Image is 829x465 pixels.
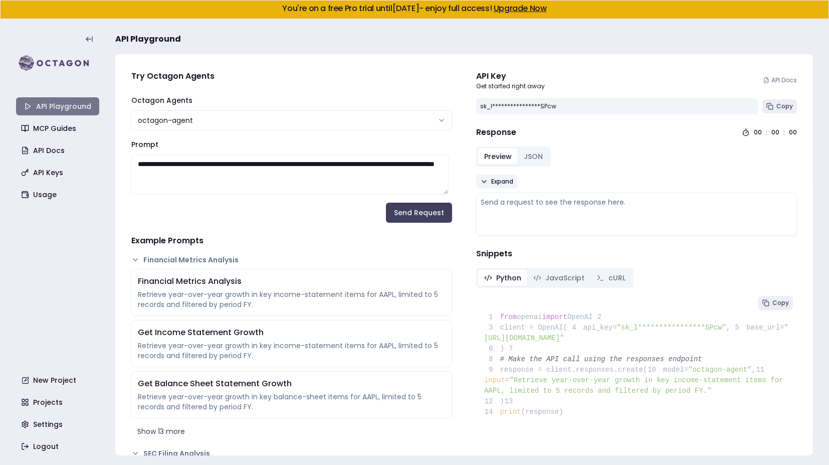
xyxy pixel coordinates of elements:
[688,366,751,374] span: "octagon-agent"
[746,324,784,332] span: base_url=
[138,378,446,390] div: Get Balance Sheet Statement Growth
[17,437,100,455] a: Logout
[517,313,542,321] span: openai
[542,313,567,321] span: import
[758,296,793,310] button: Copy
[567,323,583,333] span: 4
[16,97,99,115] a: API Playground
[484,323,500,333] span: 3
[476,70,545,82] div: API Key
[505,376,509,384] span: =
[17,164,100,182] a: API Keys
[484,345,504,353] span: )
[518,148,549,165] button: JSON
[663,366,688,374] span: model=
[131,448,452,458] button: SEC Filing Analysis
[491,178,513,186] span: Expand
[484,312,500,323] span: 1
[17,415,100,433] a: Settings
[131,422,452,440] button: Show 13 more
[730,323,746,333] span: 5
[504,396,520,407] span: 13
[476,175,517,189] button: Expand
[484,344,500,354] span: 6
[131,70,452,82] h4: Try Octagon Agents
[521,408,563,416] span: (response)
[754,128,762,136] div: 00
[138,392,446,412] div: Retrieve year-over-year growth in key balance-sheet items for AAPL, limited to 5 records and filt...
[484,366,648,374] span: response = client.responses.create(
[583,324,616,332] span: api_key=
[476,82,545,90] p: Get started right away
[478,148,518,165] button: Preview
[771,128,779,136] div: 00
[138,327,446,339] div: Get Income Statement Growth
[484,365,500,375] span: 9
[789,128,797,136] div: 00
[131,255,452,265] button: Financial Metrics Analysis
[504,344,520,354] span: 7
[592,312,608,323] span: 2
[17,371,100,389] a: New Project
[386,203,452,223] button: Send Request
[752,366,756,374] span: ,
[481,197,792,207] div: Send a request to see the response here.
[494,3,547,14] a: Upgrade Now
[138,289,446,309] div: Retrieve year-over-year growth in key income-statement items for AAPL, limited to 5 records and f...
[500,313,517,321] span: from
[484,354,500,365] span: 8
[131,95,192,105] label: Octagon Agents
[484,376,505,384] span: input
[476,126,516,138] h4: Response
[545,273,584,283] span: JavaScript
[131,235,452,247] h4: Example Prompts
[763,76,797,84] a: API Docs
[484,376,787,395] span: "Retrieve year-over-year growth in key income-statement items for AAPL, limited to 5 records and ...
[772,299,789,307] span: Copy
[131,139,158,149] label: Prompt
[484,324,567,332] span: client = OpenAI(
[138,275,446,287] div: Financial Metrics Analysis
[567,313,592,321] span: OpenAI
[766,128,767,136] div: :
[138,341,446,361] div: Retrieve year-over-year growth in key income-statement items for AAPL, limited to 5 records and f...
[783,128,785,136] div: :
[17,393,100,411] a: Projects
[648,365,664,375] span: 10
[608,273,626,283] span: cURL
[9,5,820,13] h5: You're on a free Pro trial until [DATE] - enjoy full access!
[500,408,521,416] span: print
[756,365,772,375] span: 11
[484,397,504,405] span: )
[16,53,99,73] img: logo-rect-yK7x_WSZ.svg
[17,186,100,204] a: Usage
[17,119,100,137] a: MCP Guides
[776,102,793,110] span: Copy
[496,273,521,283] span: Python
[476,248,797,260] h4: Snippets
[762,99,797,113] button: Copy
[17,141,100,160] a: API Docs
[484,407,500,417] span: 14
[115,33,181,45] span: API Playground
[484,396,500,407] span: 12
[500,355,702,363] span: # Make the API call using the responses endpoint
[726,324,730,332] span: ,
